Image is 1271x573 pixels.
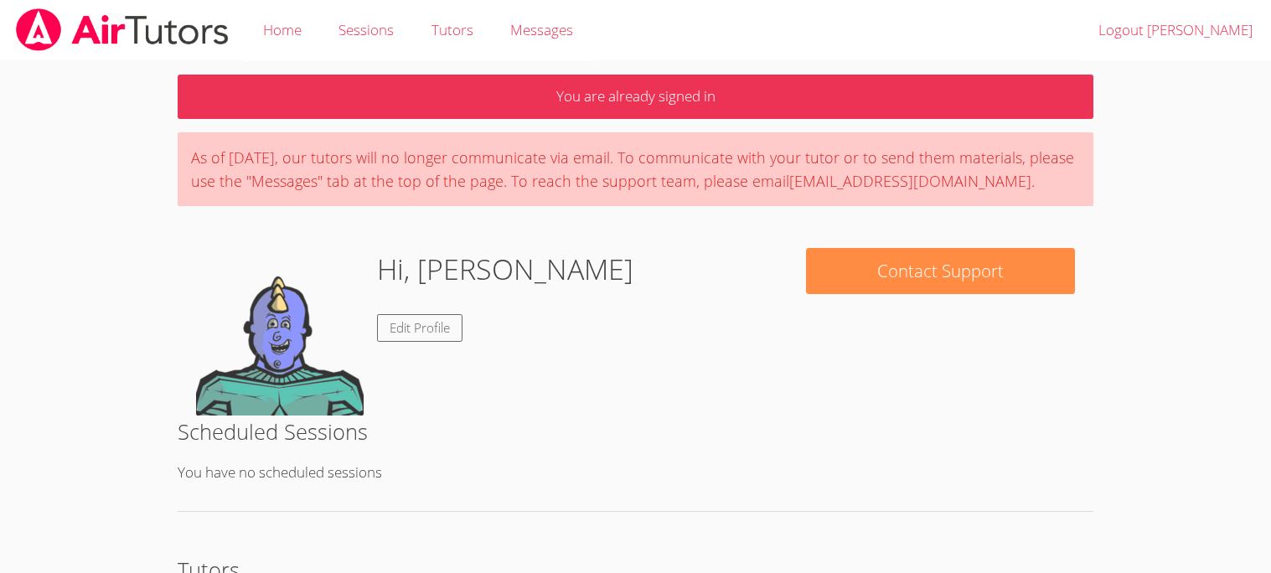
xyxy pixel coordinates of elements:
[377,314,462,342] a: Edit Profile
[510,20,573,39] span: Messages
[14,8,230,51] img: airtutors_banner-c4298cdbf04f3fff15de1276eac7730deb9818008684d7c2e4769d2f7ddbe033.png
[178,461,1093,485] p: You have no scheduled sessions
[178,75,1093,119] p: You are already signed in
[178,416,1093,447] h2: Scheduled Sessions
[196,248,364,416] img: default.png
[377,248,633,291] h1: Hi, [PERSON_NAME]
[178,132,1093,206] div: As of [DATE], our tutors will no longer communicate via email. To communicate with your tutor or ...
[806,248,1074,294] button: Contact Support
